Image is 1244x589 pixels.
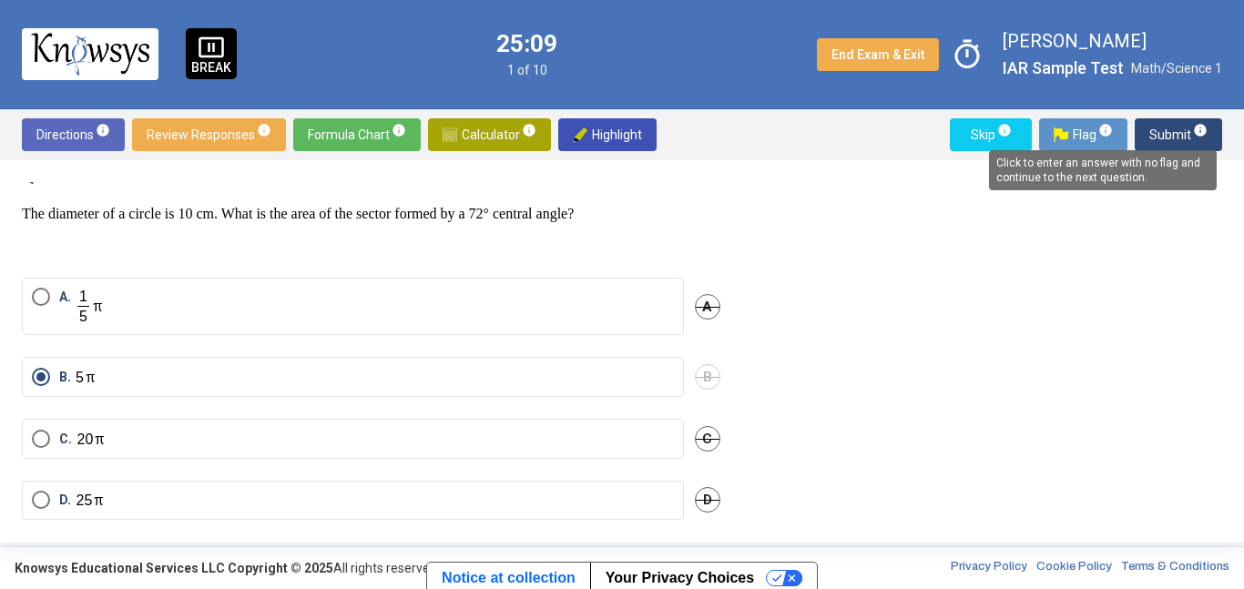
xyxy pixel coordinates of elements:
[951,559,1027,577] a: Privacy Policy
[59,430,76,449] span: C.
[1003,29,1222,53] label: [PERSON_NAME]
[22,278,720,542] mat-radio-group: Select an option
[1193,123,1208,137] span: info
[31,33,149,75] img: knowsys-logo.png
[191,61,231,74] p: BREAK
[1131,61,1222,76] span: Math/Science 1
[1098,123,1113,137] span: info
[964,118,1017,151] span: Skip
[36,118,110,151] span: Directions
[1054,118,1113,151] span: Flag
[76,491,104,509] img: 25 straight pi
[695,426,720,452] span: C
[293,118,421,151] button: Formula Chartinfo
[1121,559,1229,577] a: Terms & Conditions
[428,118,551,151] button: calculator-img.pngCalculatorinfo
[946,34,988,76] span: timer
[443,118,536,151] span: Calculator
[15,559,440,577] div: All rights reserved.
[22,205,720,223] p: The diameter of a circle is 10 cm. What is the area of the sector formed by a 72° central angle?
[76,288,103,325] img: 1 fifth straight pi
[59,368,76,387] span: B.
[198,34,225,61] span: pause_presentation
[1054,127,1068,142] img: Flag.png
[96,123,110,137] span: info
[496,63,557,77] span: 1 of 10
[22,118,125,151] button: Directionsinfo
[15,561,333,575] strong: Knowsys Educational Services LLC Copyright © 2025
[558,118,657,151] button: highlighter-img.pngHighlight
[76,430,105,448] img: 20 straight pi
[950,118,1032,151] button: Skipinfo
[522,123,536,137] span: info
[989,150,1217,190] div: Click to enter an answer with no flag and continue to the next question.
[573,127,587,142] img: highlighter-img.png
[997,123,1012,137] span: info
[573,118,642,151] span: Highlight
[817,38,939,71] button: End Exam & Exit
[1039,118,1127,151] button: Flag.pngFlaginfo
[695,487,720,513] span: D
[496,32,557,56] label: 25:09
[831,47,924,62] span: End Exam & Exit
[147,118,271,151] span: Review Responses
[1003,56,1124,80] label: IAR Sample Test
[1036,559,1112,577] a: Cookie Policy
[1149,118,1208,151] span: Submit
[695,294,720,320] span: A
[257,123,271,137] span: info
[308,118,406,151] span: Formula Chart
[443,127,457,142] img: calculator-img.png
[59,491,76,510] span: D.
[392,123,406,137] span: info
[76,368,96,386] img: 5 straight pi
[59,288,76,325] span: A.
[1135,118,1222,151] button: Submitinfo
[132,118,286,151] button: Review Responsesinfo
